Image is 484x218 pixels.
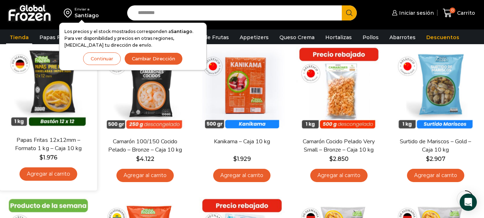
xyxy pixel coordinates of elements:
bdi: 2.907 [426,156,445,162]
a: Agregar al carrito: “Camarón 100/150 Cocido Pelado - Bronze - Caja 10 kg” [116,169,174,182]
button: Continuar [83,52,121,65]
a: Descuentos [423,31,463,44]
button: Search button [342,5,357,20]
a: Agregar al carrito: “Surtido de Mariscos - Gold - Caja 10 kg” [407,169,464,182]
a: Papas Fritas 12x12mm – Formato 1 kg – Caja 10 kg [9,136,87,153]
button: Cambiar Dirección [124,52,183,65]
a: Kanikama – Caja 10 kg [203,138,281,146]
bdi: 1.976 [39,154,57,161]
p: Los precios y el stock mostrados corresponden a . Para ver disponibilidad y precios en otras regi... [64,28,201,49]
a: 0 Carrito [441,5,477,22]
div: Enviar a [75,7,99,12]
a: Surtido de Mariscos – Gold – Caja 10 kg [397,138,474,154]
span: Iniciar sesión [397,9,434,17]
a: Pulpa de Frutas [184,31,233,44]
a: Queso Crema [276,31,318,44]
a: Camarón 100/150 Cocido Pelado – Bronze – Caja 10 kg [106,138,184,154]
a: Hortalizas [322,31,355,44]
a: Iniciar sesión [390,6,434,20]
a: Abarrotes [386,31,419,44]
a: Papas Fritas [36,31,76,44]
div: Open Intercom Messenger [460,194,477,211]
a: Agregar al carrito: “Papas Fritas 12x12mm - Formato 1 kg - Caja 10 kg” [20,167,77,181]
a: Tienda [6,31,32,44]
div: Santiago [75,12,99,19]
a: Camarón Cocido Pelado Very Small – Bronze – Caja 10 kg [300,138,378,154]
span: $ [39,154,43,161]
span: $ [233,156,237,162]
a: Agregar al carrito: “Camarón Cocido Pelado Very Small - Bronze - Caja 10 kg” [310,169,368,182]
bdi: 4.122 [136,156,154,162]
span: $ [426,156,430,162]
span: 0 [450,8,455,13]
span: Carrito [455,9,475,17]
bdi: 1.929 [233,156,251,162]
a: Agregar al carrito: “Kanikama – Caja 10 kg” [213,169,270,182]
a: Appetizers [236,31,272,44]
strong: Santiago [171,29,192,34]
bdi: 2.850 [329,156,349,162]
a: Pollos [359,31,382,44]
span: $ [329,156,333,162]
span: $ [136,156,140,162]
img: address-field-icon.svg [64,7,75,19]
